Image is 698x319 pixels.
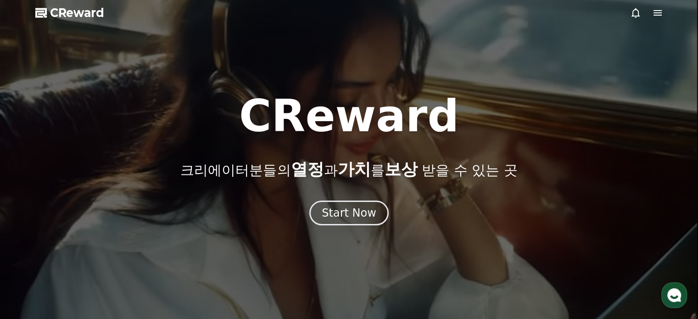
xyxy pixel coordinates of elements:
span: 열정 [290,160,324,179]
span: 대화 [84,257,95,264]
h1: CReward [239,94,459,138]
button: Start Now [309,201,389,225]
a: CReward [35,6,104,20]
a: 설정 [118,243,176,266]
p: 크리에이터분들의 과 를 받을 수 있는 곳 [180,160,517,179]
a: 홈 [3,243,61,266]
a: 대화 [61,243,118,266]
span: 가치 [337,160,370,179]
span: 홈 [29,257,34,264]
div: Start Now [322,206,376,220]
span: CReward [50,6,104,20]
span: 설정 [142,257,153,264]
a: Start Now [309,210,389,218]
span: 보상 [384,160,417,179]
